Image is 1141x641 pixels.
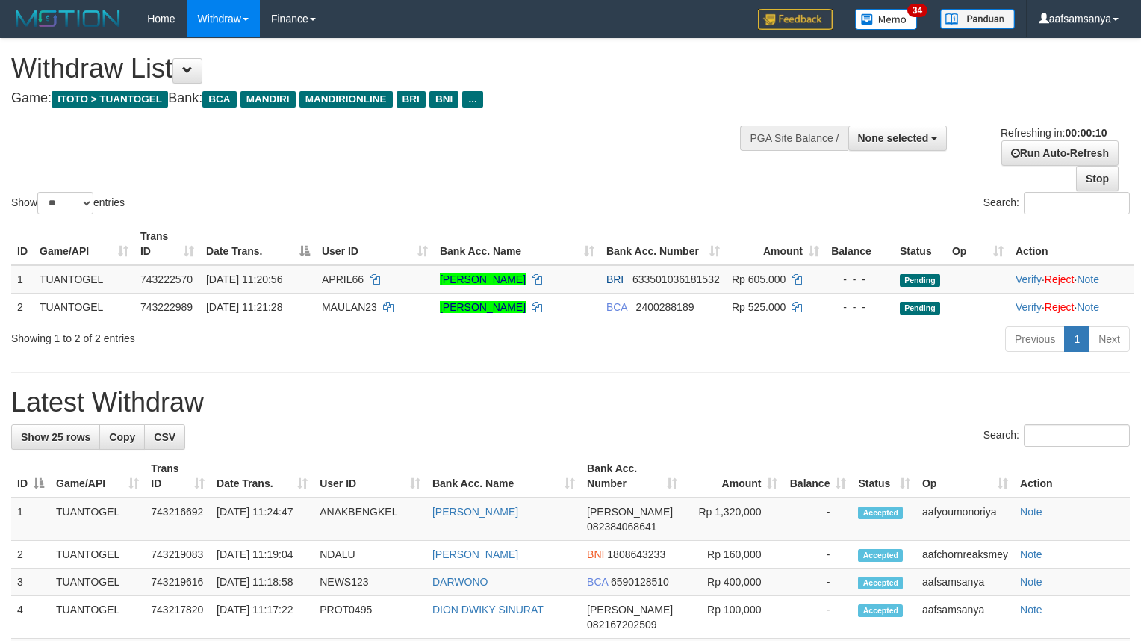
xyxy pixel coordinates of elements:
[11,192,125,214] label: Show entries
[11,424,100,450] a: Show 25 rows
[314,541,426,569] td: NDALU
[1024,424,1130,447] input: Search:
[1020,506,1042,518] a: Note
[858,577,903,589] span: Accepted
[11,7,125,30] img: MOTION_logo.png
[11,569,50,596] td: 3
[397,91,426,108] span: BRI
[783,569,852,596] td: -
[440,301,526,313] a: [PERSON_NAME]
[740,126,848,151] div: PGA Site Balance /
[434,223,600,265] th: Bank Acc. Name: activate to sort column ascending
[314,498,426,541] td: ANAKBENGKEL
[11,54,746,84] h1: Withdraw List
[145,569,211,596] td: 743219616
[907,4,927,17] span: 34
[1020,548,1042,560] a: Note
[758,9,833,30] img: Feedback.jpg
[606,301,627,313] span: BCA
[855,9,918,30] img: Button%20Memo.svg
[140,301,193,313] span: 743222989
[140,273,193,285] span: 743222570
[946,223,1010,265] th: Op: activate to sort column ascending
[1010,265,1134,294] td: · ·
[683,541,784,569] td: Rp 160,000
[783,541,852,569] td: -
[11,265,34,294] td: 1
[983,424,1130,447] label: Search:
[1076,166,1119,191] a: Stop
[314,455,426,498] th: User ID: activate to sort column ascending
[211,541,314,569] td: [DATE] 11:19:04
[50,569,145,596] td: TUANTOGEL
[611,576,669,588] span: Copy 6590128510 to clipboard
[37,192,93,214] select: Showentries
[606,273,624,285] span: BRI
[1020,604,1042,616] a: Note
[211,498,314,541] td: [DATE] 11:24:47
[11,293,34,320] td: 2
[1020,576,1042,588] a: Note
[11,388,1130,418] h1: Latest Withdraw
[726,223,825,265] th: Amount: activate to sort column ascending
[50,541,145,569] td: TUANTOGEL
[1014,455,1130,498] th: Action
[50,455,145,498] th: Game/API: activate to sort column ascending
[581,455,683,498] th: Bank Acc. Number: activate to sort column ascending
[134,223,200,265] th: Trans ID: activate to sort column ascending
[587,521,656,533] span: Copy 082384068641 to clipboard
[432,576,488,588] a: DARWONO
[916,541,1014,569] td: aafchornreaksmey
[34,223,134,265] th: Game/API: activate to sort column ascending
[858,549,903,562] span: Accepted
[732,301,786,313] span: Rp 525.000
[440,273,526,285] a: [PERSON_NAME]
[145,541,211,569] td: 743219083
[1001,140,1119,166] a: Run Auto-Refresh
[11,541,50,569] td: 2
[732,273,786,285] span: Rp 605.000
[587,506,673,518] span: [PERSON_NAME]
[154,431,175,443] span: CSV
[683,596,784,639] td: Rp 100,000
[831,272,888,287] div: - - -
[11,596,50,639] td: 4
[145,455,211,498] th: Trans ID: activate to sort column ascending
[11,498,50,541] td: 1
[848,126,948,151] button: None selected
[211,455,314,498] th: Date Trans.: activate to sort column ascending
[852,455,915,498] th: Status: activate to sort column ascending
[322,301,377,313] span: MAULAN23
[587,576,608,588] span: BCA
[683,569,784,596] td: Rp 400,000
[683,455,784,498] th: Amount: activate to sort column ascending
[600,223,726,265] th: Bank Acc. Number: activate to sort column ascending
[1024,192,1130,214] input: Search:
[783,596,852,639] td: -
[831,300,888,315] div: - - -
[858,132,929,144] span: None selected
[916,596,1014,639] td: aafsamsanya
[858,604,903,617] span: Accepted
[432,604,544,616] a: DION DWIKY SINURAT
[11,325,464,346] div: Showing 1 to 2 of 2 entries
[1045,273,1075,285] a: Reject
[1045,301,1075,313] a: Reject
[429,91,458,108] span: BNI
[1077,273,1099,285] a: Note
[825,223,894,265] th: Balance
[34,265,134,294] td: TUANTOGEL
[1016,273,1042,285] a: Verify
[11,91,746,106] h4: Game: Bank:
[1064,326,1089,352] a: 1
[314,596,426,639] td: PROT0495
[299,91,393,108] span: MANDIRIONLINE
[322,273,364,285] span: APRIL66
[683,498,784,541] td: Rp 1,320,000
[50,498,145,541] td: TUANTOGEL
[1001,127,1107,139] span: Refreshing in:
[206,301,282,313] span: [DATE] 11:21:28
[34,293,134,320] td: TUANTOGEL
[50,596,145,639] td: TUANTOGEL
[783,498,852,541] td: -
